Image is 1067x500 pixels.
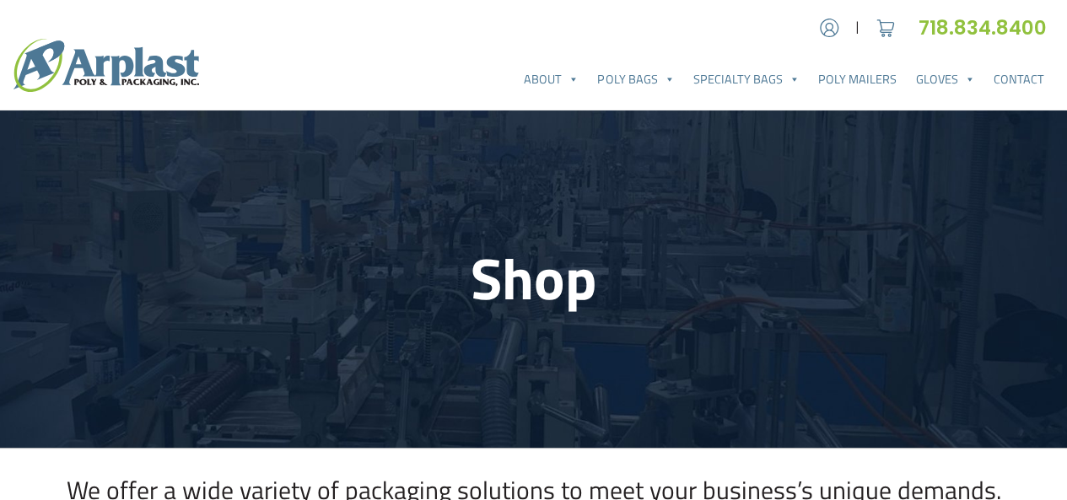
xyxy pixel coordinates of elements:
[13,39,199,92] img: logo
[855,18,860,38] span: |
[809,62,906,96] a: Poly Mailers
[984,62,1054,96] a: Contact
[919,14,1054,41] a: 718.834.8400
[684,62,809,96] a: Specialty Bags
[63,244,1005,313] h1: Shop
[588,62,683,96] a: Poly Bags
[515,62,588,96] a: About
[906,62,983,96] a: Gloves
